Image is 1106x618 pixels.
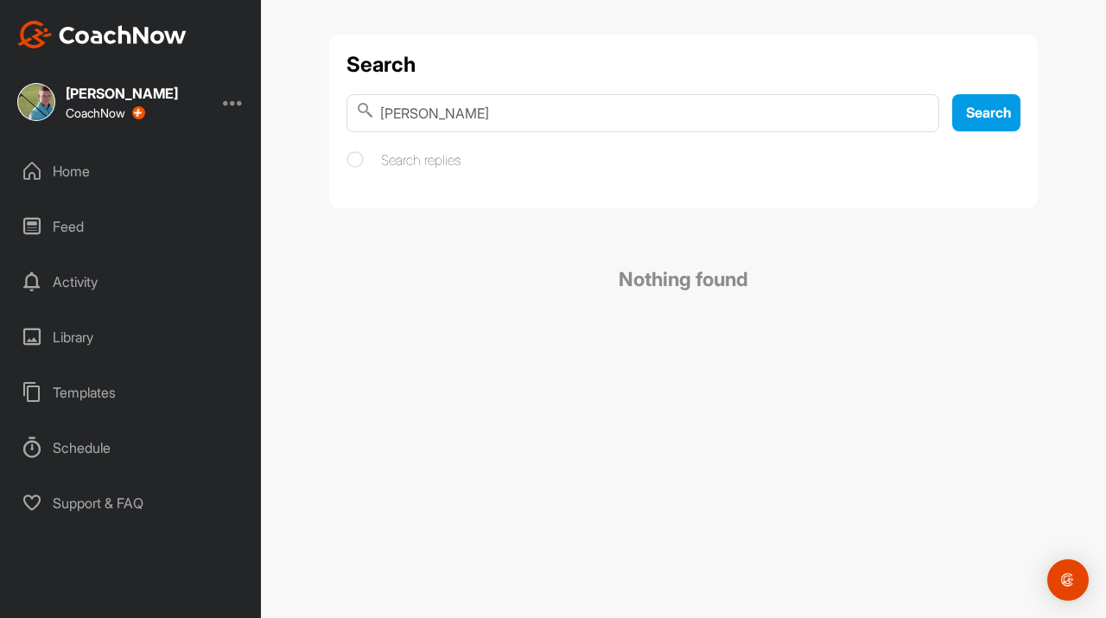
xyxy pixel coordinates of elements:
div: Home [10,150,253,193]
div: Templates [10,371,253,414]
div: Support & FAQ [10,481,253,525]
div: Activity [10,260,253,303]
h2: Nothing found [329,226,1038,333]
div: Open Intercom Messenger [1047,559,1089,601]
input: Search [346,94,939,132]
div: [PERSON_NAME] [66,86,178,100]
h1: Search [346,52,1020,77]
img: CoachNow [17,21,187,48]
div: Feed [10,205,253,248]
label: Search replies [346,150,461,170]
div: Library [10,315,253,359]
button: Search [952,94,1020,131]
div: Schedule [10,426,253,469]
div: CoachNow [66,106,145,120]
img: square_158e1c5d186a7cc6227f9d4b32e341bb.jpg [17,83,55,121]
span: Search [966,104,1012,121]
